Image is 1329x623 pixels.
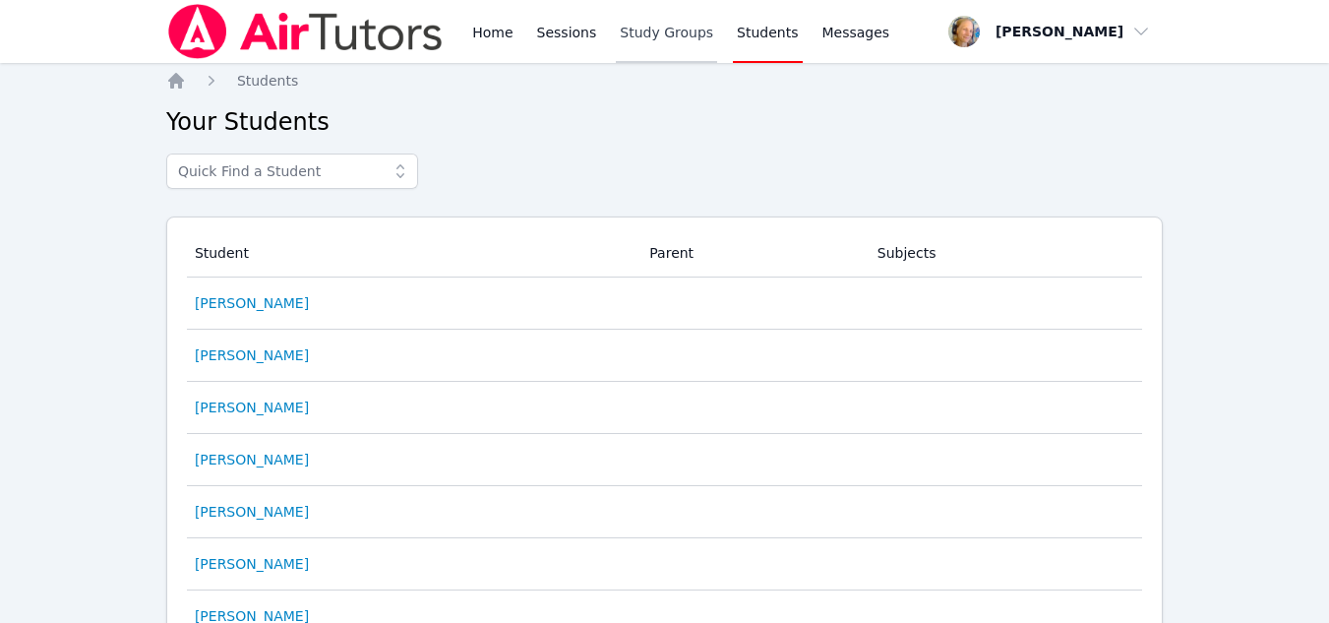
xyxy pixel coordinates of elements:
[166,71,1163,91] nav: Breadcrumb
[187,278,1142,330] tr: [PERSON_NAME]
[187,330,1142,382] tr: [PERSON_NAME]
[195,554,309,574] a: [PERSON_NAME]
[187,486,1142,538] tr: [PERSON_NAME]
[166,154,418,189] input: Quick Find a Student
[187,229,637,278] th: Student
[637,229,866,278] th: Parent
[195,502,309,522] a: [PERSON_NAME]
[237,73,298,89] span: Students
[195,450,309,469] a: [PERSON_NAME]
[187,434,1142,486] tr: [PERSON_NAME]
[195,398,309,417] a: [PERSON_NAME]
[237,71,298,91] a: Students
[187,538,1142,591] tr: [PERSON_NAME]
[166,4,445,59] img: Air Tutors
[195,293,309,313] a: [PERSON_NAME]
[822,23,890,42] span: Messages
[195,345,309,365] a: [PERSON_NAME]
[166,106,1163,138] h2: Your Students
[866,229,1142,278] th: Subjects
[187,382,1142,434] tr: [PERSON_NAME]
